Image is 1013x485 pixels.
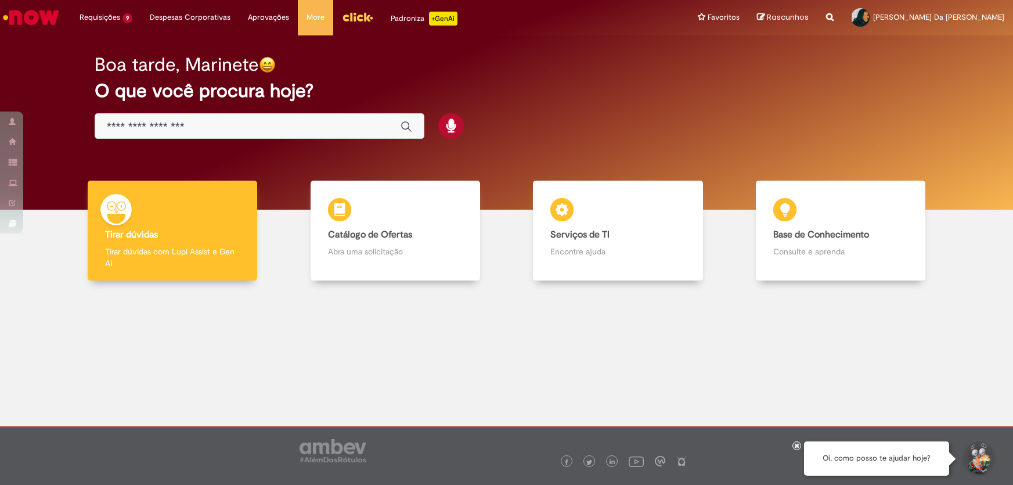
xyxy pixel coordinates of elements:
[429,12,457,26] p: +GenAi
[757,12,809,23] a: Rascunhos
[328,229,412,240] b: Catálogo de Ofertas
[655,456,665,466] img: logo_footer_workplace.png
[873,12,1004,22] span: [PERSON_NAME] Da [PERSON_NAME]
[105,246,240,269] p: Tirar dúvidas com Lupi Assist e Gen Ai
[122,13,132,23] span: 9
[1,6,61,29] img: ServiceNow
[773,246,908,257] p: Consulte e aprenda
[550,246,685,257] p: Encontre ajuda
[342,8,373,26] img: click_logo_yellow_360x200.png
[95,81,918,101] h2: O que você procura hoje?
[773,229,869,240] b: Base de Conhecimento
[767,12,809,23] span: Rascunhos
[61,181,284,281] a: Tirar dúvidas Tirar dúvidas com Lupi Assist e Gen Ai
[804,441,949,476] div: Oi, como posso te ajudar hoje?
[586,459,592,465] img: logo_footer_twitter.png
[105,229,158,240] b: Tirar dúvidas
[507,181,730,281] a: Serviços de TI Encontre ajuda
[961,441,996,476] button: Iniciar Conversa de Suporte
[629,454,644,469] img: logo_footer_youtube.png
[150,12,230,23] span: Despesas Corporativas
[564,459,569,465] img: logo_footer_facebook.png
[80,12,120,23] span: Requisições
[610,459,615,466] img: logo_footer_linkedin.png
[328,246,463,257] p: Abra uma solicitação
[300,439,366,462] img: logo_footer_ambev_rotulo_gray.png
[391,12,457,26] div: Padroniza
[248,12,289,23] span: Aprovações
[708,12,740,23] span: Favoritos
[550,229,610,240] b: Serviços de TI
[307,12,325,23] span: More
[676,456,687,466] img: logo_footer_naosei.png
[95,55,259,75] h2: Boa tarde, Marinete
[259,56,276,73] img: happy-face.png
[284,181,507,281] a: Catálogo de Ofertas Abra uma solicitação
[729,181,952,281] a: Base de Conhecimento Consulte e aprenda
